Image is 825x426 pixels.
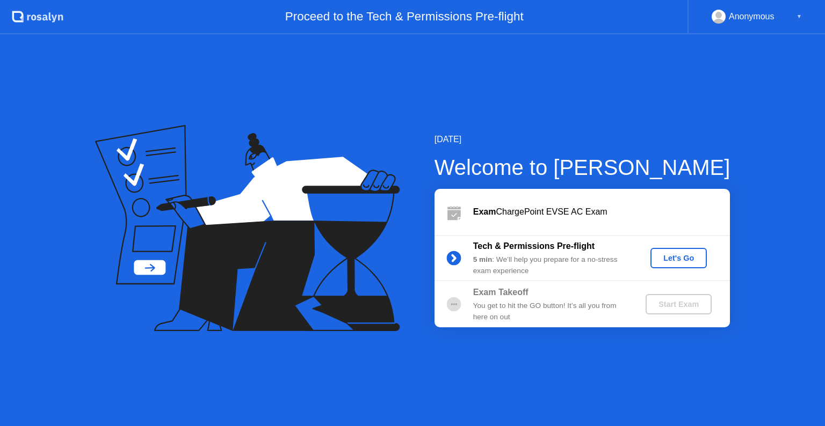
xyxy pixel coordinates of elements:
b: 5 min [473,255,493,263]
div: Anonymous [729,10,775,24]
div: Let's Go [655,254,703,262]
b: Exam Takeoff [473,288,529,297]
div: : We’ll help you prepare for a no-stress exam experience [473,254,628,276]
div: You get to hit the GO button! It’s all you from here on out [473,300,628,322]
div: Start Exam [650,300,707,309]
div: [DATE] [435,133,730,146]
b: Tech & Permissions Pre-flight [473,241,595,251]
button: Let's Go [650,248,707,268]
b: Exam [473,207,496,216]
button: Start Exam [646,294,712,314]
div: Welcome to [PERSON_NAME] [435,151,730,183]
div: ▼ [797,10,802,24]
div: ChargePoint EVSE AC Exam [473,205,730,218]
